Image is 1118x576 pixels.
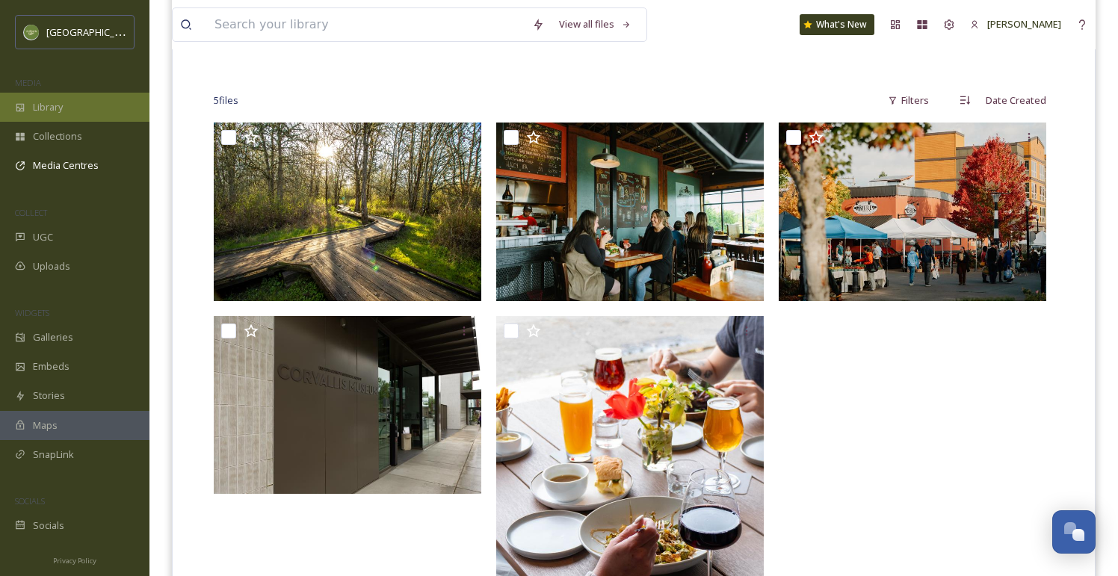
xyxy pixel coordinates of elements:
[53,556,96,566] span: Privacy Policy
[33,330,73,344] span: Galleries
[800,14,874,35] a: What's New
[33,158,99,173] span: Media Centres
[978,86,1054,115] div: Date Created
[15,307,49,318] span: WIDGETS
[46,25,141,39] span: [GEOGRAPHIC_DATA]
[15,495,45,507] span: SOCIALS
[24,25,39,40] img: images.png
[15,77,41,88] span: MEDIA
[214,316,481,495] img: CorvallisMuseum-CorvallisOregon-Spring2022-MAC-NoCredit-Share (12).jpg
[33,230,53,244] span: UGC
[987,17,1061,31] span: [PERSON_NAME]
[33,100,63,114] span: Library
[1052,510,1096,554] button: Open Chat
[214,123,481,301] img: Corvallis-JacksonFrazierWetland9.jpg
[963,10,1069,39] a: [PERSON_NAME]
[33,418,58,433] span: Maps
[53,551,96,569] a: Privacy Policy
[33,518,64,533] span: Socials
[15,207,47,218] span: COLLECT
[779,123,1046,301] img: Farmers-Market-Fall-VDohmen-Photography-02588.jpg
[207,8,525,41] input: Search your library
[33,259,70,273] span: Uploads
[552,10,639,39] a: View all files
[496,123,764,301] img: Corvallis_SkyHigh03_AlisonSmith.jpg
[33,388,65,403] span: Stories
[33,129,82,143] span: Collections
[33,359,70,374] span: Embeds
[214,93,238,108] span: 5 file s
[33,448,74,462] span: SnapLink
[880,86,936,115] div: Filters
